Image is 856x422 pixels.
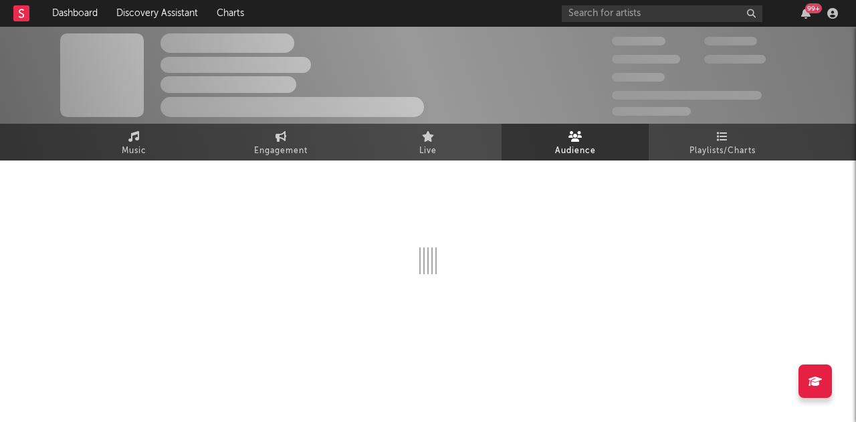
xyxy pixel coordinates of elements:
span: Live [419,143,437,159]
button: 99+ [801,8,811,19]
a: Engagement [207,124,354,161]
span: 1,000,000 [704,55,766,64]
span: Engagement [254,143,308,159]
input: Search for artists [562,5,762,22]
span: 100,000 [612,73,665,82]
a: Music [60,124,207,161]
span: Playlists/Charts [689,143,756,159]
a: Live [354,124,502,161]
span: 100,000 [704,37,757,45]
span: 300,000 [612,37,665,45]
span: 50,000,000 Monthly Listeners [612,91,762,100]
span: 50,000,000 [612,55,680,64]
span: Music [122,143,146,159]
a: Audience [502,124,649,161]
a: Playlists/Charts [649,124,796,161]
span: Jump Score: 85.0 [612,107,691,116]
span: Audience [555,143,596,159]
div: 99 + [805,3,822,13]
